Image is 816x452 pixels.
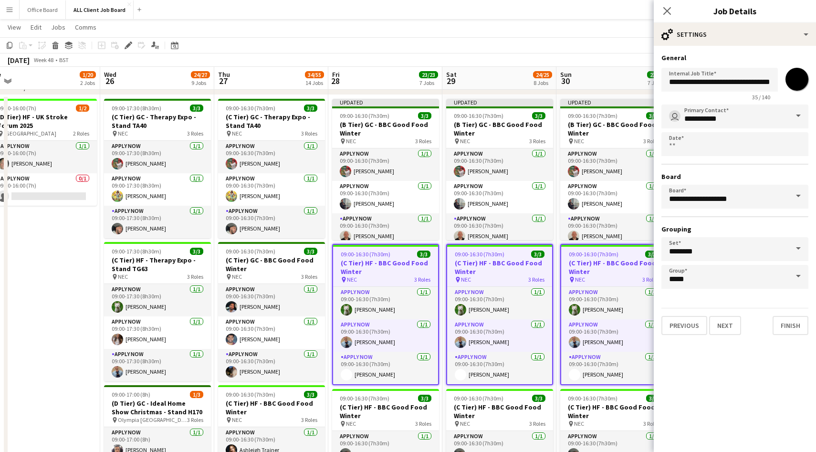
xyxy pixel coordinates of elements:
[347,276,357,283] span: NEC
[104,349,211,381] app-card-role: APPLY NOW1/109:00-17:30 (8h30m)[PERSON_NAME]
[104,399,211,416] h3: (D Tier) GC - Ideal Home Show Christmas - Stand H170
[218,206,325,238] app-card-role: APPLY NOW1/109:00-16:30 (7h30m)[PERSON_NAME]
[561,287,666,319] app-card-role: APPLY NOW1/109:00-16:30 (7h30m)[PERSON_NAME]
[447,259,552,276] h3: (C Tier) HF - BBC Good Food Winter
[31,23,42,32] span: Edit
[332,244,439,385] app-job-card: 09:00-16:30 (7h30m)3/3(C Tier) HF - BBC Good Food Winter NEC3 RolesAPPLY NOW1/109:00-16:30 (7h30m...
[414,276,430,283] span: 3 Roles
[773,316,808,335] button: Finish
[104,256,211,273] h3: (C Tier) HF - Therapy Expo - Stand TG63
[454,112,503,119] span: 09:00-16:30 (7h30m)
[574,420,584,427] span: NEC
[75,23,96,32] span: Comms
[560,99,667,240] div: Updated09:00-16:30 (7h30m)3/3(B Tier) GC - BBC Good Food Winter NEC3 RolesAPPLY NOW1/109:00-16:30...
[187,130,203,137] span: 3 Roles
[112,105,161,112] span: 09:00-17:30 (8h30m)
[645,251,659,258] span: 3/3
[532,112,545,119] span: 3/3
[561,319,666,352] app-card-role: APPLY NOW1/109:00-16:30 (7h30m)[PERSON_NAME]
[218,141,325,173] app-card-role: APPLY NOW1/109:00-16:30 (7h30m)[PERSON_NAME]
[709,316,741,335] button: Next
[218,349,325,381] app-card-role: APPLY NOW1/109:00-16:30 (7h30m)[PERSON_NAME]
[559,75,572,86] span: 30
[560,70,572,79] span: Sun
[560,99,667,106] div: Updated
[648,79,666,86] div: 7 Jobs
[226,105,275,112] span: 09:00-16:30 (7h30m)
[59,56,69,63] div: BST
[304,248,317,255] span: 3/3
[218,173,325,206] app-card-role: APPLY NOW1/109:00-16:30 (7h30m)[PERSON_NAME]
[560,120,667,137] h3: (B Tier) GC - BBC Good Food Winter
[646,395,659,402] span: 3/3
[744,94,778,101] span: 35 / 140
[417,251,430,258] span: 3/3
[415,420,431,427] span: 3 Roles
[446,213,553,246] app-card-role: APPLY NOW1/109:00-16:30 (7h30m)[PERSON_NAME]
[568,395,617,402] span: 09:00-16:30 (7h30m)
[304,391,317,398] span: 3/3
[232,416,242,423] span: NEC
[333,352,438,384] app-card-role: APPLY NOW1/109:00-16:30 (7h30m)[PERSON_NAME]
[218,242,325,381] app-job-card: 09:00-16:30 (7h30m)3/3(C Tier) GC - BBC Good Food Winter NEC3 RolesAPPLY NOW1/109:00-16:30 (7h30m...
[446,70,457,79] span: Sat
[4,130,56,137] span: [GEOGRAPHIC_DATA]
[190,248,203,255] span: 3/3
[560,403,667,420] h3: (C Tier) HF - BBC Good Food Winter
[47,21,69,33] a: Jobs
[661,225,808,233] h3: Grouping
[332,403,439,420] h3: (C Tier) HF - BBC Good Food Winter
[218,70,230,79] span: Thu
[332,181,439,213] app-card-role: APPLY NOW1/109:00-16:30 (7h30m)[PERSON_NAME]
[647,71,666,78] span: 23/23
[226,391,275,398] span: 09:00-16:30 (7h30m)
[532,395,545,402] span: 3/3
[331,75,340,86] span: 28
[104,99,211,238] div: 09:00-17:30 (8h30m)3/3(C Tier) GC - Therapy Expo - Stand TA40 NEC3 RolesAPPLY NOW1/109:00-17:30 (...
[575,276,585,283] span: NEC
[661,172,808,181] h3: Board
[654,23,816,46] div: Settings
[301,130,317,137] span: 3 Roles
[8,23,21,32] span: View
[76,105,89,112] span: 1/2
[27,21,45,33] a: Edit
[332,99,439,240] app-job-card: Updated09:00-16:30 (7h30m)3/3(B Tier) GC - BBC Good Food Winter NEC3 RolesAPPLY NOW1/109:00-16:30...
[304,105,317,112] span: 3/3
[568,112,617,119] span: 09:00-16:30 (7h30m)
[71,21,100,33] a: Comms
[340,112,389,119] span: 09:00-16:30 (7h30m)
[187,416,203,423] span: 3 Roles
[232,130,242,137] span: NEC
[569,251,618,258] span: 09:00-16:30 (7h30m)
[190,391,203,398] span: 1/3
[218,316,325,349] app-card-role: APPLY NOW1/109:00-16:30 (7h30m)[PERSON_NAME]
[447,352,552,384] app-card-role: APPLY NOW1/109:00-16:30 (7h30m)[PERSON_NAME]
[218,99,325,238] app-job-card: 09:00-16:30 (7h30m)3/3(C Tier) GC - Therapy Expo - Stand TA40 NEC3 RolesAPPLY NOW1/109:00-16:30 (...
[20,0,66,19] button: Office Board
[446,244,553,385] div: 09:00-16:30 (7h30m)3/3(C Tier) HF - BBC Good Food Winter NEC3 RolesAPPLY NOW1/109:00-16:30 (7h30m...
[104,242,211,381] app-job-card: 09:00-17:30 (8h30m)3/3(C Tier) HF - Therapy Expo - Stand TG63 NEC3 RolesAPPLY NOW1/109:00-17:30 (...
[529,137,545,145] span: 3 Roles
[531,251,544,258] span: 3/3
[419,79,438,86] div: 7 Jobs
[187,273,203,280] span: 3 Roles
[104,173,211,206] app-card-role: APPLY NOW1/109:00-17:30 (8h30m)[PERSON_NAME]
[333,259,438,276] h3: (C Tier) HF - BBC Good Food Winter
[232,273,242,280] span: NEC
[419,71,438,78] span: 23/23
[332,120,439,137] h3: (B Tier) GC - BBC Good Food Winter
[560,148,667,181] app-card-role: APPLY NOW1/109:00-16:30 (7h30m)[PERSON_NAME]
[661,53,808,62] h3: General
[661,316,707,335] button: Previous
[418,112,431,119] span: 3/3
[301,273,317,280] span: 3 Roles
[333,287,438,319] app-card-role: APPLY NOW1/109:00-16:30 (7h30m)[PERSON_NAME]
[643,420,659,427] span: 3 Roles
[446,99,553,240] app-job-card: Updated09:00-16:30 (7h30m)3/3(B Tier) GC - BBC Good Food Winter NEC3 RolesAPPLY NOW1/109:00-16:30...
[118,416,187,423] span: Olympia [GEOGRAPHIC_DATA]
[333,319,438,352] app-card-role: APPLY NOW1/109:00-16:30 (7h30m)[PERSON_NAME]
